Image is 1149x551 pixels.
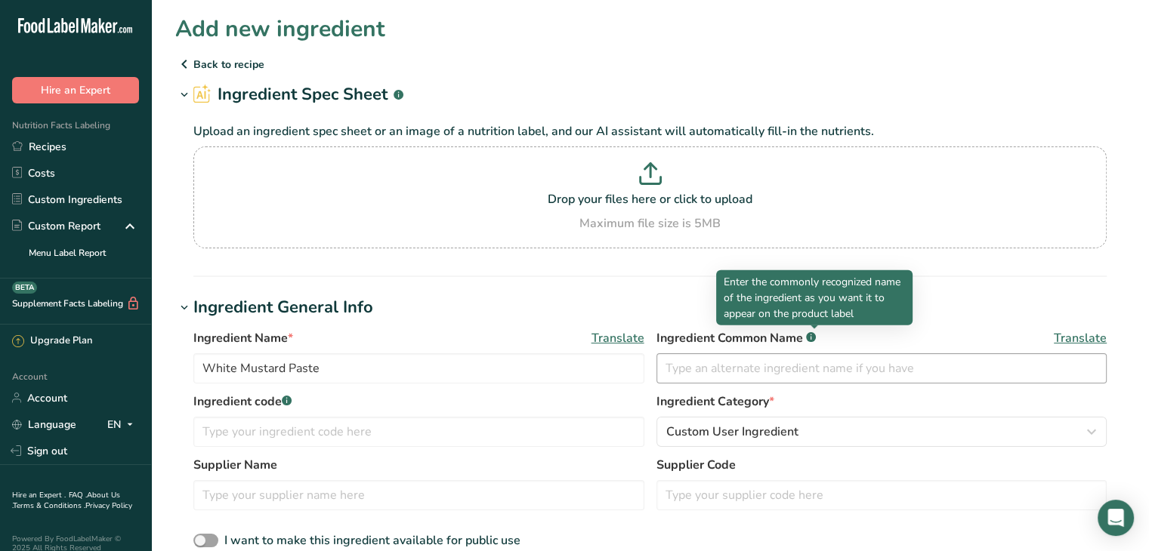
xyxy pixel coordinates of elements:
[69,490,87,500] a: FAQ .
[197,190,1103,208] p: Drop your files here or click to upload
[193,122,1107,140] p: Upload an ingredient spec sheet or an image of a nutrition label, and our AI assistant will autom...
[591,329,644,347] span: Translate
[12,334,92,349] div: Upgrade Plan
[197,214,1103,232] div: Maximum file size is 5MB
[175,55,1125,73] p: Back to recipe
[656,417,1107,447] button: Custom User Ingredient
[666,423,798,441] span: Custom User Ingredient
[12,218,100,234] div: Custom Report
[175,12,385,46] h1: Add new ingredient
[724,274,905,322] p: Enter the commonly recognized name of the ingredient as you want it to appear on the product label
[12,77,139,103] button: Hire an Expert
[1054,329,1107,347] span: Translate
[12,490,120,511] a: About Us .
[85,500,132,511] a: Privacy Policy
[12,411,76,438] a: Language
[656,329,816,347] span: Ingredient Common Name
[193,82,403,107] h2: Ingredient Spec Sheet
[193,329,293,347] span: Ingredient Name
[193,480,644,510] input: Type your supplier name here
[12,282,37,294] div: BETA
[656,456,1107,474] label: Supplier Code
[107,415,139,433] div: EN
[193,392,644,411] label: Ingredient code
[656,480,1107,510] input: Type your supplier code here
[193,417,644,447] input: Type your ingredient code here
[13,500,85,511] a: Terms & Conditions .
[12,490,66,500] a: Hire an Expert .
[193,353,644,383] input: Type your ingredient name here
[193,295,373,320] div: Ingredient General Info
[656,353,1107,383] input: Type an alternate ingredient name if you have
[656,392,1107,411] label: Ingredient Category
[224,532,520,549] span: I want to make this ingredient available for public use
[1098,500,1134,536] div: Open Intercom Messenger
[193,456,644,474] label: Supplier Name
